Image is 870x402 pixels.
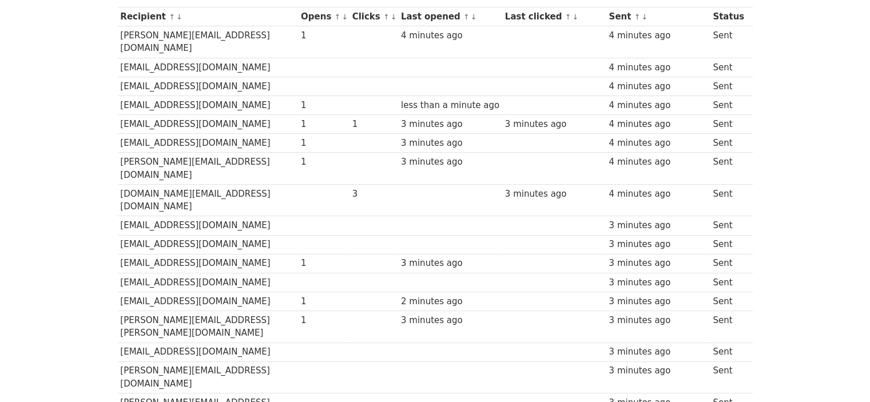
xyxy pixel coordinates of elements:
div: 1 [301,137,347,150]
div: 4 minutes ago [609,137,707,150]
td: Sent [710,361,746,393]
td: Sent [710,184,746,216]
iframe: Chat Widget [813,347,870,402]
td: [EMAIL_ADDRESS][DOMAIN_NAME] [118,134,299,153]
th: Last clicked [502,7,606,26]
div: 3 minutes ago [505,188,603,201]
a: ↓ [572,13,578,21]
th: Status [710,7,746,26]
a: ↑ [565,13,571,21]
td: Sent [710,343,746,361]
div: 1 [301,156,347,169]
div: 3 minutes ago [609,276,707,289]
td: [PERSON_NAME][EMAIL_ADDRESS][PERSON_NAME][DOMAIN_NAME] [118,311,299,343]
td: Sent [710,58,746,77]
td: [EMAIL_ADDRESS][DOMAIN_NAME] [118,216,299,235]
td: Sent [710,95,746,114]
div: 3 [352,188,396,201]
div: 1 [301,295,347,308]
div: 3 minutes ago [401,118,499,131]
td: [DOMAIN_NAME][EMAIL_ADDRESS][DOMAIN_NAME] [118,184,299,216]
td: [EMAIL_ADDRESS][DOMAIN_NAME] [118,115,299,134]
a: ↑ [383,13,390,21]
td: [EMAIL_ADDRESS][DOMAIN_NAME] [118,235,299,254]
div: 1 [301,29,347,42]
div: 1 [301,314,347,327]
div: 4 minutes ago [609,61,707,74]
td: [EMAIL_ADDRESS][DOMAIN_NAME] [118,254,299,273]
a: ↑ [335,13,341,21]
td: Sent [710,235,746,254]
div: 2 minutes ago [401,295,499,308]
div: less than a minute ago [401,99,499,112]
div: 3 minutes ago [609,314,707,327]
div: 1 [301,257,347,270]
td: Sent [710,26,746,58]
a: ↓ [341,13,348,21]
div: 3 minutes ago [609,257,707,270]
div: 4 minutes ago [609,99,707,112]
div: 4 minutes ago [609,118,707,131]
th: Sent [606,7,710,26]
div: 3 minutes ago [401,257,499,270]
div: 3 minutes ago [505,118,603,131]
td: [EMAIL_ADDRESS][DOMAIN_NAME] [118,58,299,77]
td: Sent [710,254,746,273]
td: Sent [710,273,746,292]
td: [PERSON_NAME][EMAIL_ADDRESS][DOMAIN_NAME] [118,26,299,58]
div: 1 [301,118,347,131]
div: 1 [301,99,347,112]
td: [EMAIL_ADDRESS][DOMAIN_NAME] [118,343,299,361]
div: 3 minutes ago [609,295,707,308]
a: ↑ [169,13,175,21]
td: [PERSON_NAME][EMAIL_ADDRESS][DOMAIN_NAME] [118,153,299,185]
td: [EMAIL_ADDRESS][DOMAIN_NAME] [118,273,299,292]
div: 4 minutes ago [609,29,707,42]
a: ↑ [634,13,641,21]
div: 3 minutes ago [609,364,707,377]
th: Last opened [398,7,502,26]
td: Sent [710,216,746,235]
td: Sent [710,115,746,134]
td: Sent [710,311,746,343]
div: 3 minutes ago [609,219,707,232]
div: 4 minutes ago [609,188,707,201]
td: Sent [710,153,746,185]
a: ↓ [641,13,647,21]
td: [EMAIL_ADDRESS][DOMAIN_NAME] [118,95,299,114]
th: Recipient [118,7,299,26]
a: ↓ [471,13,477,21]
a: ↑ [463,13,470,21]
td: Sent [710,134,746,153]
div: 3 minutes ago [401,314,499,327]
div: 4 minutes ago [609,156,707,169]
div: 3 minutes ago [609,238,707,251]
td: [PERSON_NAME][EMAIL_ADDRESS][DOMAIN_NAME] [118,361,299,393]
div: 4 minutes ago [609,80,707,93]
th: Clicks [349,7,398,26]
a: ↓ [391,13,397,21]
div: 3 minutes ago [609,345,707,359]
div: 1 [352,118,396,131]
div: Sohbet Aracı [813,347,870,402]
td: Sent [710,77,746,95]
div: 4 minutes ago [401,29,499,42]
div: 3 minutes ago [401,156,499,169]
td: [EMAIL_ADDRESS][DOMAIN_NAME] [118,77,299,95]
td: Sent [710,292,746,311]
th: Opens [298,7,349,26]
a: ↓ [176,13,182,21]
td: [EMAIL_ADDRESS][DOMAIN_NAME] [118,292,299,311]
div: 3 minutes ago [401,137,499,150]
